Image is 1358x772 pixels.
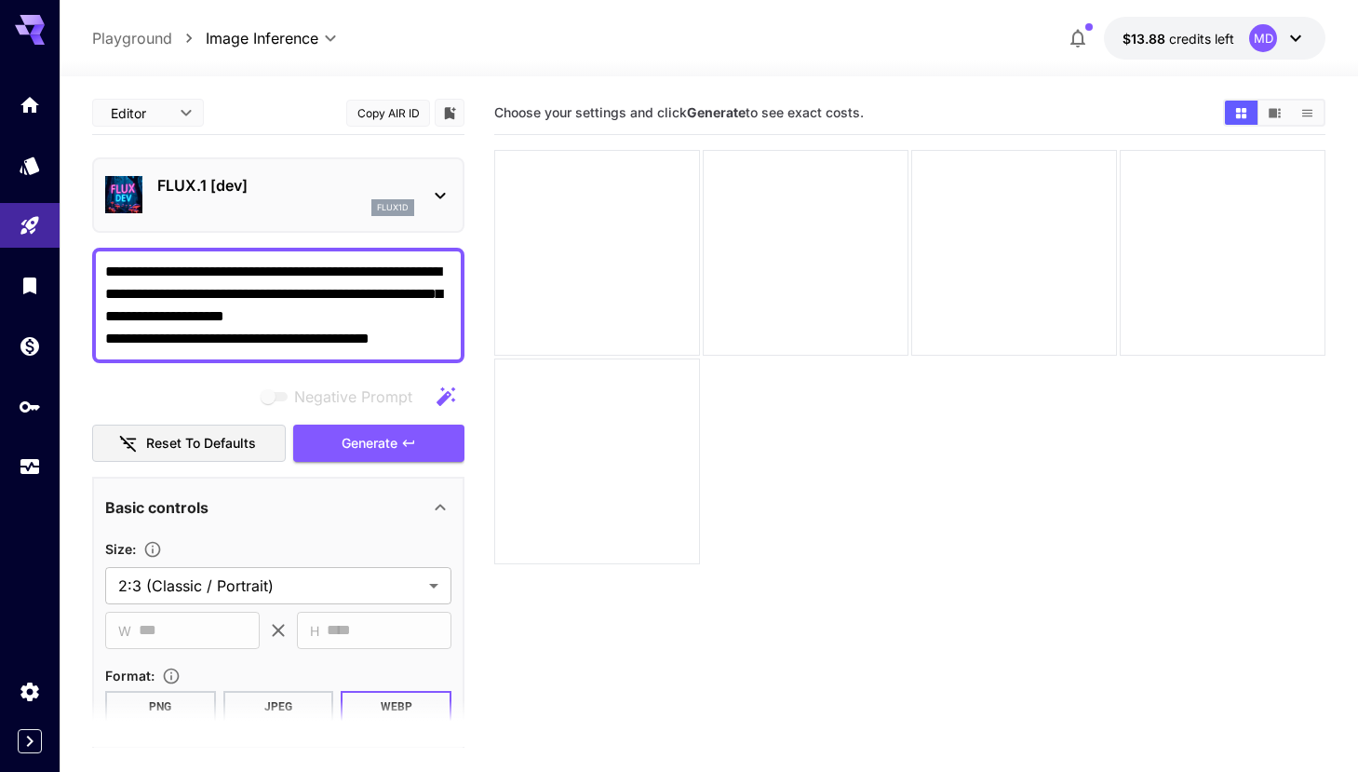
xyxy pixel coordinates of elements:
button: JPEG [223,691,334,723]
div: Show media in grid viewShow media in video viewShow media in list view [1223,99,1325,127]
a: Playground [92,27,172,49]
div: Models [19,154,41,177]
div: Basic controls [105,485,451,530]
div: Usage [19,455,41,479]
span: $13.88 [1123,31,1169,47]
span: 2:3 (Classic / Portrait) [118,575,422,597]
span: Format : [105,668,155,684]
button: Reset to defaults [92,425,286,463]
span: credits left [1169,31,1234,47]
button: $13.88325MD [1104,17,1325,60]
div: Wallet [19,334,41,358]
p: flux1d [377,201,409,214]
span: Negative Prompt [294,386,412,408]
button: Adjust the dimensions of the generated image by specifying its width and height in pixels, or sel... [136,540,169,559]
div: Home [19,93,41,116]
span: Choose your settings and click to see exact costs. [494,104,864,120]
span: Image Inference [206,27,318,49]
button: WEBP [341,691,451,723]
button: Add to library [441,102,458,124]
span: Editor [111,103,168,123]
div: MD [1249,24,1277,52]
b: Generate [687,104,746,120]
button: PNG [105,691,216,723]
span: Size : [105,541,136,557]
span: Negative prompts are not compatible with the selected model. [257,385,427,408]
button: Choose the file format for the output image. [155,667,188,685]
button: Show media in grid view [1225,101,1257,125]
nav: breadcrumb [92,27,206,49]
button: Show media in list view [1291,101,1324,125]
div: FLUX.1 [dev]flux1d [105,167,451,223]
div: Settings [19,680,41,703]
div: $13.88325 [1123,29,1234,48]
button: Copy AIR ID [346,100,430,127]
span: W [118,620,131,642]
button: Show media in video view [1258,101,1291,125]
span: H [310,620,319,642]
span: Generate [342,432,397,455]
button: Expand sidebar [18,729,42,753]
p: FLUX.1 [dev] [157,174,414,196]
button: Generate [293,425,464,463]
div: Library [19,274,41,297]
div: API Keys [19,395,41,418]
p: Basic controls [105,496,208,519]
div: Playground [19,214,41,237]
